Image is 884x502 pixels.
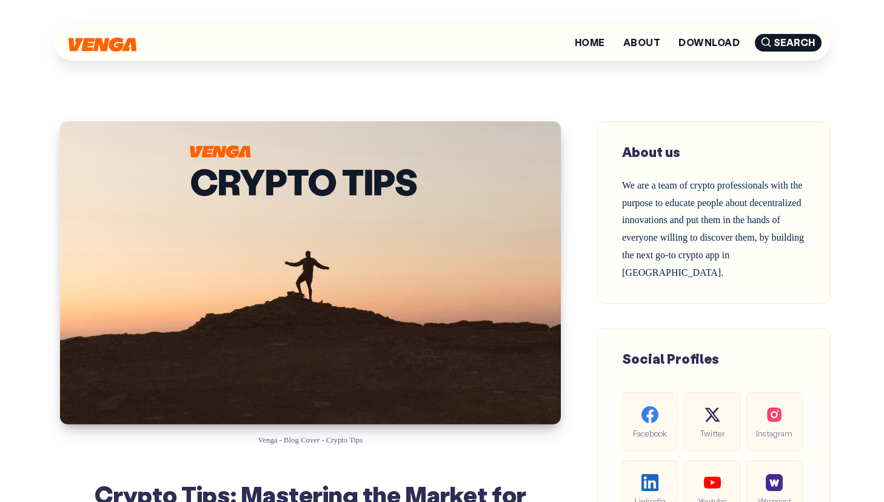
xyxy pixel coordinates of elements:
img: social-linkedin.be646fe421ccab3a2ad91cb58bdc9694.svg [641,474,658,491]
a: About [623,38,660,47]
a: Instagram [746,392,802,451]
img: Venga Blog [69,38,136,52]
img: social-warpcast.e8a23a7ed3178af0345123c41633f860.png [766,474,783,491]
span: Facebook [632,426,668,440]
span: We are a team of crypto professionals with the purpose to educate people about decentralized inno... [622,180,804,278]
a: Twitter [685,392,740,451]
a: Facebook [622,392,678,451]
img: social-youtube.99db9aba05279f803f3e7a4a838dfb6c.svg [704,474,721,491]
span: Instagram [756,426,792,440]
a: Download [678,38,740,47]
span: Search [755,34,822,52]
span: Twitter [694,426,731,440]
img: Crypto Tips: Mastering the Market for Smart Investing [60,121,561,424]
span: About us [622,143,680,161]
span: Venga - Blog Cover - Crypto Tips [258,436,363,444]
span: Social Profiles [622,350,719,367]
a: Home [575,38,605,47]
